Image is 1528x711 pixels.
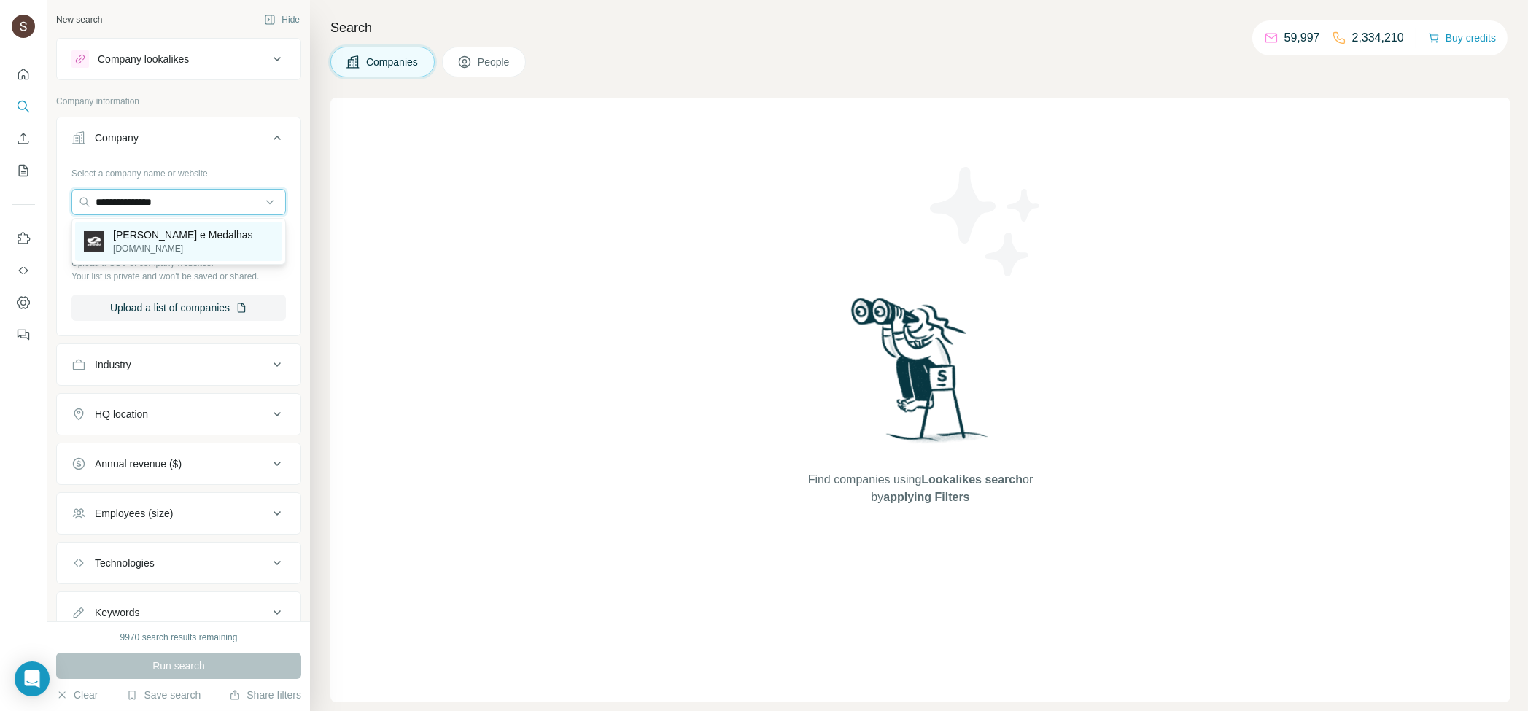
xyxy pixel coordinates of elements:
[330,18,1510,38] h4: Search
[57,120,300,161] button: Company
[12,158,35,184] button: My lists
[57,347,300,382] button: Industry
[57,496,300,531] button: Employees (size)
[113,242,252,255] p: [DOMAIN_NAME]
[84,231,104,252] img: Zanoello Troféus e Medalhas
[120,631,238,644] div: 9970 search results remaining
[57,545,300,580] button: Technologies
[95,131,139,145] div: Company
[1352,29,1404,47] p: 2,334,210
[229,688,301,702] button: Share filters
[366,55,419,69] span: Companies
[15,661,50,696] div: Open Intercom Messenger
[12,290,35,316] button: Dashboard
[478,55,511,69] span: People
[56,13,102,26] div: New search
[95,556,155,570] div: Technologies
[95,605,139,620] div: Keywords
[57,446,300,481] button: Annual revenue ($)
[12,93,35,120] button: Search
[56,688,98,702] button: Clear
[845,294,996,456] img: Surfe Illustration - Woman searching with binoculars
[95,407,148,421] div: HQ location
[883,491,969,503] span: applying Filters
[920,156,1052,287] img: Surfe Illustration - Stars
[1428,28,1496,48] button: Buy credits
[12,257,35,284] button: Use Surfe API
[12,125,35,152] button: Enrich CSV
[254,9,310,31] button: Hide
[12,225,35,252] button: Use Surfe on LinkedIn
[113,228,252,242] p: [PERSON_NAME] e Medalhas
[57,595,300,630] button: Keywords
[57,42,300,77] button: Company lookalikes
[95,357,131,372] div: Industry
[12,15,35,38] img: Avatar
[71,295,286,321] button: Upload a list of companies
[804,471,1037,506] span: Find companies using or by
[126,688,201,702] button: Save search
[12,61,35,88] button: Quick start
[71,270,286,283] p: Your list is private and won't be saved or shared.
[921,473,1023,486] span: Lookalikes search
[57,397,300,432] button: HQ location
[98,52,189,66] div: Company lookalikes
[95,506,173,521] div: Employees (size)
[1284,29,1320,47] p: 59,997
[56,95,301,108] p: Company information
[71,161,286,180] div: Select a company name or website
[12,322,35,348] button: Feedback
[95,456,182,471] div: Annual revenue ($)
